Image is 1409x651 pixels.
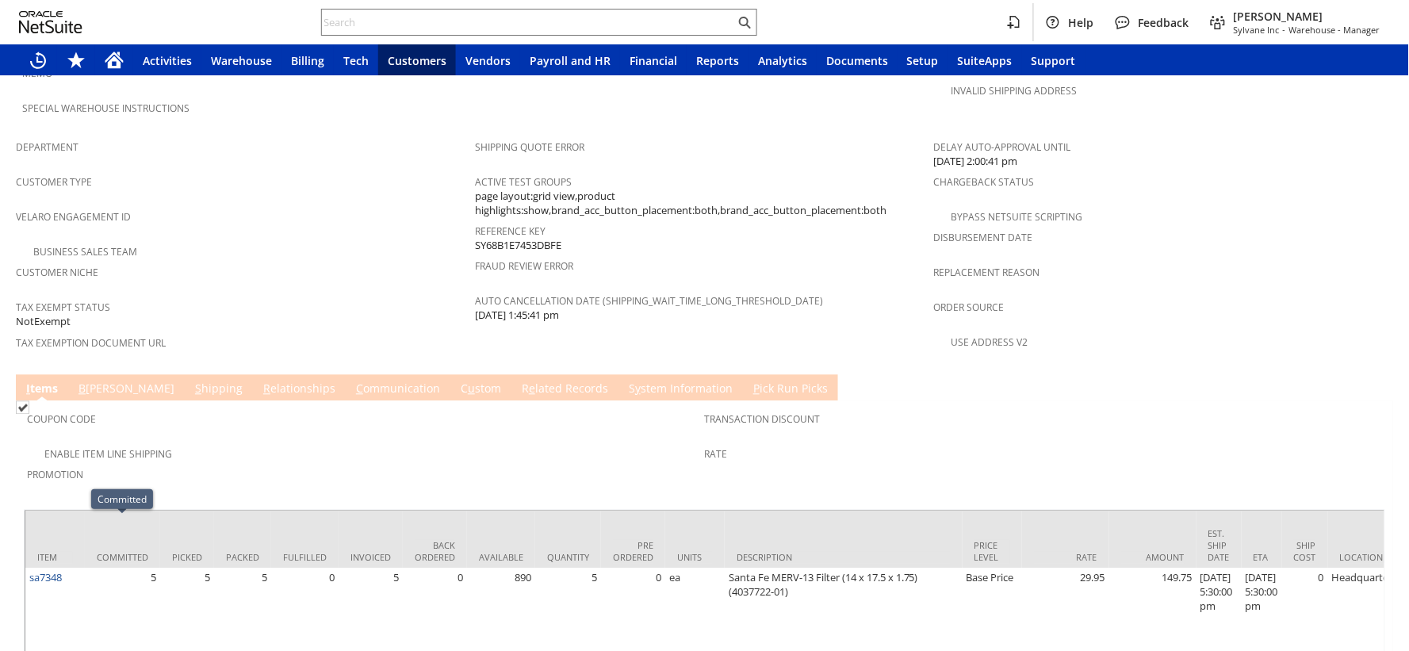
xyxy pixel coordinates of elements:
a: Recent Records [19,44,57,76]
a: Home [95,44,133,76]
div: Quantity [547,552,589,564]
a: System Information [625,381,737,399]
div: Ship Cost [1294,540,1316,564]
span: R [263,381,270,396]
span: P [753,381,760,396]
a: Customer Niche [16,266,98,280]
a: Items [22,381,62,399]
div: Est. Ship Date [1208,528,1230,564]
span: [PERSON_NAME] [1234,9,1380,24]
a: Related Records [518,381,612,399]
div: Committed [98,492,147,506]
div: Item [37,552,73,564]
span: Warehouse - Manager [1289,24,1380,36]
a: B[PERSON_NAME] [75,381,178,399]
img: Checked [16,401,29,415]
a: Communication [352,381,444,399]
span: Activities [143,53,192,68]
div: Invoiced [350,552,391,564]
a: Tax Exemption Document URL [16,337,166,350]
a: Chargeback Status [934,176,1035,190]
span: Help [1069,15,1094,30]
span: NotExempt [16,315,71,330]
span: Payroll and HR [530,53,611,68]
a: Delay Auto-Approval Until [934,141,1071,155]
a: Velaro Engagement ID [16,211,131,224]
a: Billing [281,44,334,76]
svg: Recent Records [29,51,48,70]
a: Invalid Shipping Address [951,85,1078,98]
a: Pick Run Picks [749,381,832,399]
span: e [529,381,535,396]
a: Enable Item Line Shipping [44,448,172,461]
div: Committed [97,552,148,564]
span: Sylvane Inc [1234,24,1280,36]
a: Department [16,141,78,155]
div: Picked [172,552,202,564]
a: Customers [378,44,456,76]
svg: Search [735,13,754,32]
a: Disbursement Date [934,232,1033,245]
div: Location [1340,552,1390,564]
a: Order Source [934,301,1005,315]
a: SuiteApps [948,44,1022,76]
a: Analytics [749,44,817,76]
span: S [195,381,201,396]
div: Pre Ordered [613,540,653,564]
span: Support [1032,53,1076,68]
div: Rate [1034,552,1097,564]
a: Unrolled view on [1365,378,1384,397]
span: y [635,381,641,396]
div: Fulfilled [283,552,327,564]
a: Tech [334,44,378,76]
a: Warehouse [201,44,281,76]
a: Reports [687,44,749,76]
div: Description [737,552,951,564]
a: Support [1022,44,1085,76]
div: Shortcuts [57,44,95,76]
a: Active Test Groups [475,176,572,190]
a: Fraud Review Error [475,260,573,274]
a: Coupon Code [27,413,96,427]
a: Special Warehouse Instructions [22,102,190,116]
div: Amount [1121,552,1185,564]
a: Auto Cancellation Date (shipping_wait_time_long_threshold_date) [475,295,823,308]
span: Feedback [1139,15,1189,30]
a: Use Address V2 [951,336,1028,350]
a: Relationships [259,381,339,399]
span: B [78,381,86,396]
svg: Home [105,51,124,70]
a: Rate [705,448,728,461]
span: Billing [291,53,324,68]
a: Payroll and HR [520,44,620,76]
span: Setup [907,53,939,68]
a: Business Sales Team [33,246,137,259]
div: Units [677,552,713,564]
div: Back Ordered [415,540,455,564]
span: Documents [826,53,888,68]
a: Setup [898,44,948,76]
svg: logo [19,11,82,33]
a: Shipping Quote Error [475,141,584,155]
a: Promotion [27,469,83,482]
a: Customer Type [16,176,92,190]
span: - [1283,24,1286,36]
span: Financial [630,53,677,68]
a: Custom [457,381,505,399]
a: Reference Key [475,225,546,239]
span: SuiteApps [958,53,1013,68]
a: Bypass NetSuite Scripting [951,211,1083,224]
span: Reports [696,53,739,68]
a: Transaction Discount [705,413,821,427]
a: Financial [620,44,687,76]
a: Shipping [191,381,247,399]
div: Packed [226,552,259,564]
a: Activities [133,44,201,76]
div: Available [479,552,523,564]
svg: Shortcuts [67,51,86,70]
span: page layout:grid view,product highlights:show,brand_acc_button_placement:both,brand_acc_button_pl... [475,190,926,219]
span: u [468,381,475,396]
a: Documents [817,44,898,76]
span: Tech [343,53,369,68]
a: Vendors [456,44,520,76]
